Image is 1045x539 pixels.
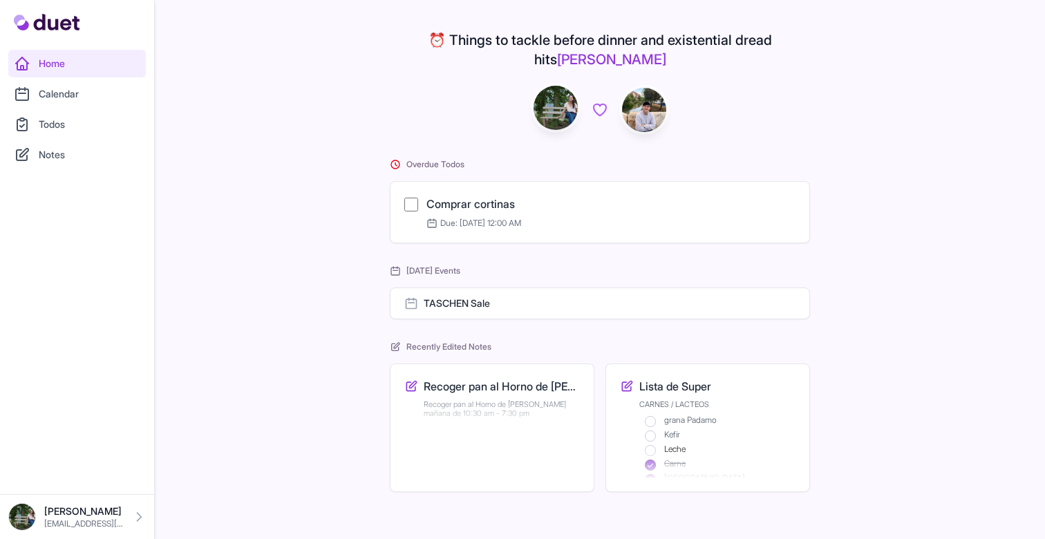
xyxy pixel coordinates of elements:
a: Calendar [8,80,146,108]
a: Notes [8,141,146,169]
span: [PERSON_NAME] [557,51,666,68]
h4: ⏰ Things to tackle before dinner and existential dread hits [390,30,810,69]
a: Edit Lista de Super [620,378,795,477]
h2: Recently Edited Notes [390,341,810,352]
a: TASCHEN Sale [390,287,810,319]
a: Home [8,50,146,77]
span: Due: [DATE] 12:00 AM [426,218,521,229]
p: CARNES / LACTEOS [639,400,795,409]
p: [PERSON_NAME] [44,504,124,518]
a: [PERSON_NAME] [EMAIL_ADDRESS][DOMAIN_NAME] [8,503,146,531]
h3: Lista de Super [639,378,711,395]
a: Edit Recoger pan al Horno de Babette [404,378,580,477]
h3: Recoger pan al Horno de [PERSON_NAME] [424,378,580,395]
img: IMG_0278.jpeg [622,88,666,132]
p: [EMAIL_ADDRESS][DOMAIN_NAME] [44,518,124,529]
li: Kefir [645,429,795,441]
a: Todos [8,111,146,138]
li: grana Padamo [645,415,795,426]
img: DSC08576_Original.jpeg [534,86,578,130]
h2: Overdue Todos [390,159,810,170]
h2: [DATE] Events [390,265,810,276]
span: Leche [664,444,686,454]
img: DSC08576_Original.jpeg [8,503,36,531]
a: Comprar cortinas [426,197,515,211]
h3: TASCHEN Sale [424,296,490,310]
